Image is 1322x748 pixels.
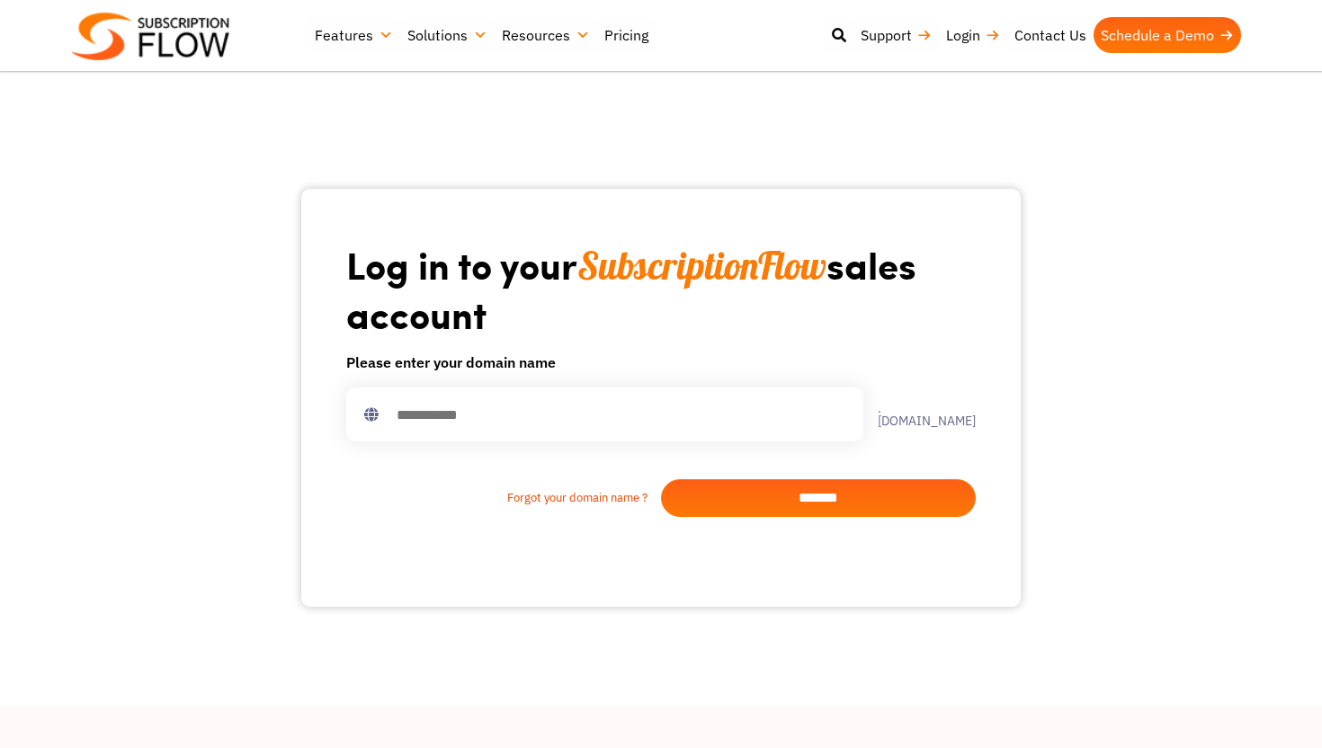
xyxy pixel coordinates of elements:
[400,17,495,53] a: Solutions
[939,17,1007,53] a: Login
[495,17,597,53] a: Resources
[853,17,939,53] a: Support
[346,241,976,337] h1: Log in to your sales account
[597,17,656,53] a: Pricing
[346,352,976,373] h6: Please enter your domain name
[308,17,400,53] a: Features
[1094,17,1241,53] a: Schedule a Demo
[863,402,976,427] label: .[DOMAIN_NAME]
[577,242,826,289] span: SubscriptionFlow
[1007,17,1094,53] a: Contact Us
[346,489,661,507] a: Forgot your domain name ?
[72,13,229,60] img: Subscriptionflow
